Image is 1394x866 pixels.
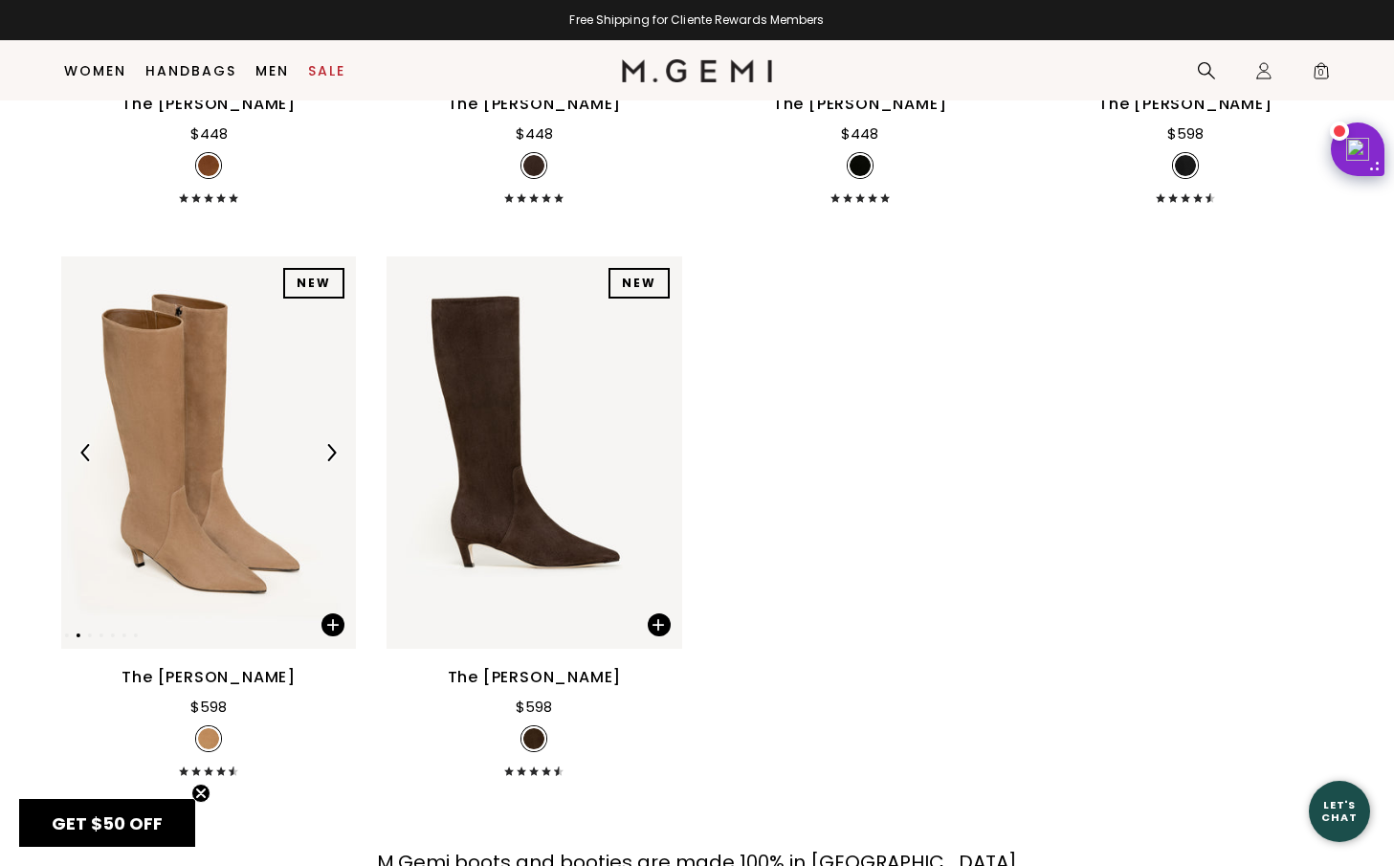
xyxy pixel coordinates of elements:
span: 0 [1312,65,1331,84]
div: $598 [516,696,552,719]
a: Women [64,63,126,78]
div: Let's Chat [1309,799,1370,823]
img: v_7393595162683_SWATCH_50x.jpg [198,728,219,749]
img: v_7393595129915_SWATCH_50x.jpg [523,728,544,749]
span: GET $50 OFF [52,811,163,835]
div: The [PERSON_NAME] [448,93,622,116]
div: The [PERSON_NAME] [1098,93,1272,116]
div: The [PERSON_NAME] [122,93,296,116]
div: $448 [516,122,553,145]
a: The TinaNEWThe TinaThe [PERSON_NAME]$598 [387,256,681,777]
button: Close teaser [191,784,210,803]
div: $448 [841,122,878,145]
img: Previous Arrow [77,444,95,461]
a: Previous ArrowNext ArrowThe [PERSON_NAME]$598 [61,256,356,777]
div: NEW [283,268,344,299]
img: v_7255466442811_SWATCH_50x.jpg [523,155,544,176]
img: M.Gemi [622,59,772,82]
img: v_7274804117563_SWATCH_50x.jpg [1175,155,1196,176]
div: NEW [608,268,670,299]
img: v_7389717004347_SWATCH_50x.jpg [198,155,219,176]
a: Men [255,63,289,78]
img: The Tina [61,256,356,650]
a: Handbags [145,63,236,78]
div: The [PERSON_NAME] [773,93,947,116]
div: The [PERSON_NAME] [122,666,296,689]
div: $448 [190,122,228,145]
img: The Tina [387,256,681,650]
img: The Tina [681,256,976,650]
div: The [PERSON_NAME] [448,666,622,689]
div: $598 [1167,122,1204,145]
img: v_7255466410043_SWATCH_50x.jpg [850,155,871,176]
a: Sale [308,63,345,78]
img: The Tina [356,256,651,650]
div: $598 [190,696,227,719]
img: Next Arrow [322,444,340,461]
div: GET $50 OFFClose teaser [19,799,195,847]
